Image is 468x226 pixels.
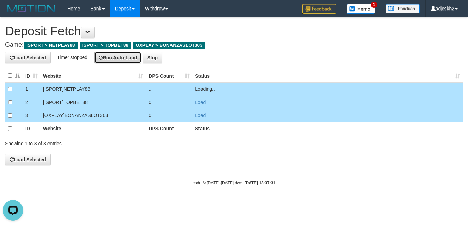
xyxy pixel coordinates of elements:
td: 3 [23,109,40,122]
td: [ISPORT] NETPLAY88 [40,82,146,96]
span: ISPORT > TOPBET88 [80,42,131,49]
button: Load Selected [5,52,51,63]
button: Load Selected [5,154,51,165]
button: Stop [143,52,162,63]
h4: Game: [5,42,463,48]
td: [OXPLAY] BONANZASLOT303 [40,109,146,122]
th: Status: activate to sort column ascending [192,69,463,82]
span: OXPLAY > BONANZASLOT303 [133,42,205,49]
img: MOTION_logo.png [5,3,57,14]
span: Loading.. [195,86,215,92]
span: Timer stopped [57,54,87,60]
td: 1 [23,82,40,96]
div: Showing 1 to 3 of 3 entries [5,137,190,147]
button: Run Auto-Load [94,52,142,63]
th: Website: activate to sort column ascending [40,69,146,82]
h1: Deposit Fetch [5,25,463,38]
img: panduan.png [386,4,420,13]
span: 0 [149,100,151,105]
span: ISPORT > NETPLAY88 [24,42,78,49]
th: ID: activate to sort column ascending [23,69,40,82]
th: ID [23,122,40,135]
button: Open LiveChat chat widget [3,3,23,23]
th: DPS Count [146,122,192,135]
td: [ISPORT] TOPBET88 [40,96,146,109]
span: 1 [371,2,378,8]
th: Website [40,122,146,135]
th: Status [192,122,463,135]
a: Load [195,112,206,118]
th: DPS Count: activate to sort column ascending [146,69,192,82]
img: Feedback.jpg [302,4,336,14]
span: 0 [149,112,151,118]
strong: [DATE] 13:37:31 [245,181,275,185]
td: 2 [23,96,40,109]
a: Load [195,100,206,105]
span: ... [149,86,153,92]
img: Button%20Memo.svg [347,4,375,14]
small: code © [DATE]-[DATE] dwg | [193,181,275,185]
